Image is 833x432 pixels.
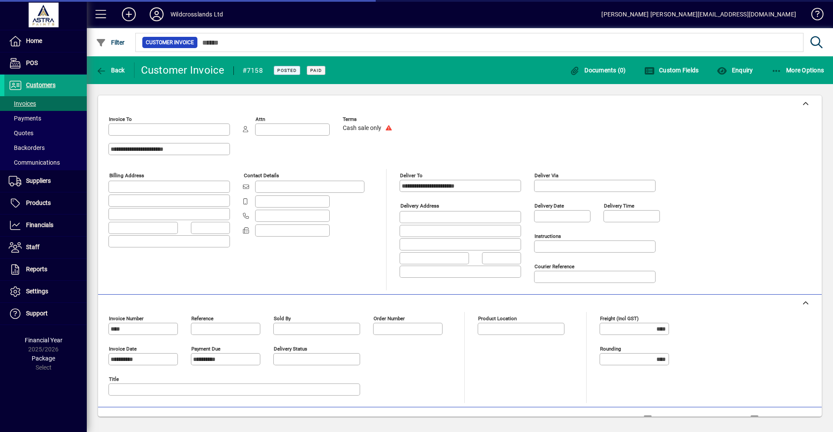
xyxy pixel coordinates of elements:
[4,214,87,236] a: Financials
[4,281,87,302] a: Settings
[771,67,824,74] span: More Options
[274,346,307,352] mat-label: Delivery status
[143,6,171,22] button: Profile
[567,62,628,78] button: Documents (0)
[243,64,263,78] div: #7158
[4,111,87,126] a: Payments
[4,192,87,214] a: Products
[761,415,811,424] label: Show Cost/Profit
[343,117,395,122] span: Terms
[4,155,87,170] a: Communications
[26,221,53,228] span: Financials
[478,315,517,322] mat-label: Product location
[4,303,87,325] a: Support
[96,67,125,74] span: Back
[26,288,48,295] span: Settings
[604,203,634,209] mat-label: Delivery time
[115,6,143,22] button: Add
[26,199,51,206] span: Products
[141,63,225,77] div: Customer Invoice
[4,52,87,74] a: POS
[26,177,51,184] span: Suppliers
[109,346,137,352] mat-label: Invoice date
[94,35,127,50] button: Filter
[25,337,62,344] span: Financial Year
[26,59,38,66] span: POS
[805,2,822,30] a: Knowledge Base
[570,67,626,74] span: Documents (0)
[9,115,41,122] span: Payments
[717,67,753,74] span: Enquiry
[644,67,699,74] span: Custom Fields
[146,38,194,47] span: Customer Invoice
[4,126,87,140] a: Quotes
[400,172,423,179] mat-label: Deliver To
[191,315,213,322] mat-label: Reference
[601,7,796,21] div: [PERSON_NAME] [PERSON_NAME][EMAIL_ADDRESS][DOMAIN_NAME]
[4,170,87,192] a: Suppliers
[191,346,220,352] mat-label: Payment due
[87,62,134,78] app-page-header-button: Back
[642,62,701,78] button: Custom Fields
[4,140,87,155] a: Backorders
[9,130,33,136] span: Quotes
[600,346,621,352] mat-label: Rounding
[171,7,223,21] div: Wildcrosslands Ltd
[26,310,48,317] span: Support
[109,116,132,122] mat-label: Invoice To
[109,315,144,322] mat-label: Invoice number
[109,376,119,382] mat-label: Title
[4,30,87,52] a: Home
[26,244,39,250] span: Staff
[535,172,558,179] mat-label: Deliver via
[600,315,639,322] mat-label: Freight (incl GST)
[256,116,265,122] mat-label: Attn
[26,81,56,88] span: Customers
[277,68,297,73] span: Posted
[535,203,564,209] mat-label: Delivery date
[715,62,755,78] button: Enquiry
[4,237,87,258] a: Staff
[654,415,735,424] label: Show Line Volumes/Weights
[9,159,60,166] span: Communications
[96,39,125,46] span: Filter
[4,96,87,111] a: Invoices
[9,100,36,107] span: Invoices
[343,125,381,132] span: Cash sale only
[769,62,826,78] button: More Options
[4,259,87,280] a: Reports
[535,263,574,270] mat-label: Courier Reference
[535,233,561,239] mat-label: Instructions
[9,144,45,151] span: Backorders
[32,355,55,362] span: Package
[94,62,127,78] button: Back
[26,37,42,44] span: Home
[374,315,405,322] mat-label: Order number
[26,266,47,273] span: Reports
[310,68,322,73] span: Paid
[274,315,291,322] mat-label: Sold by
